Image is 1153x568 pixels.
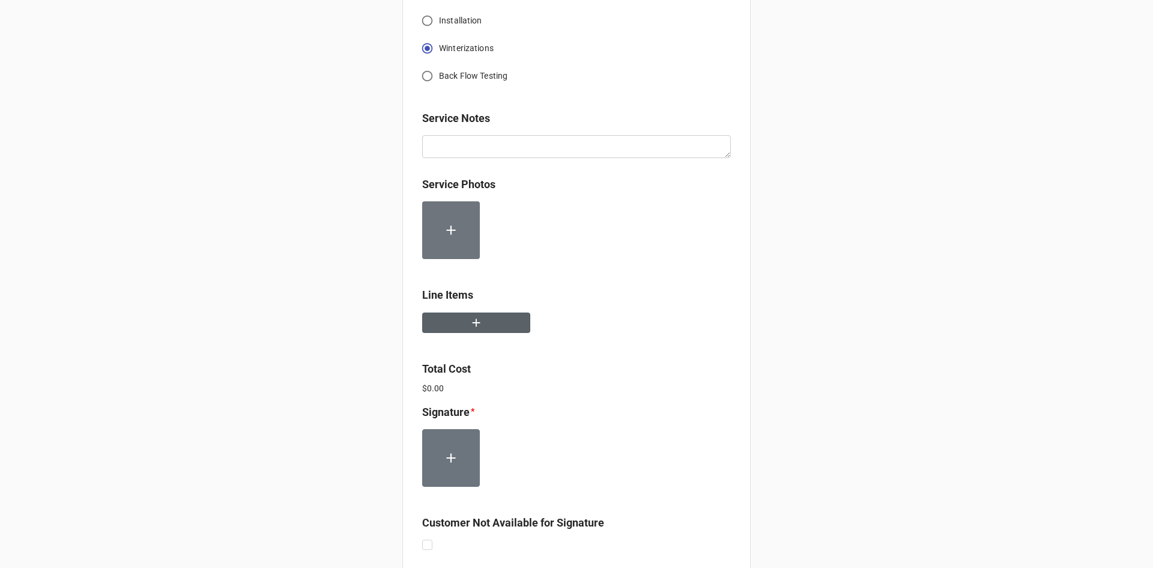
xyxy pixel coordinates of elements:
label: Signature [422,404,470,421]
p: $0.00 [422,382,731,394]
b: Total Cost [422,362,471,375]
label: Line Items [422,287,473,304]
span: Installation [439,14,482,27]
span: Winterizations [439,42,494,55]
label: Service Notes [422,110,490,127]
label: Customer Not Available for Signature [422,515,604,531]
span: Back Flow Testing [439,70,507,82]
label: Service Photos [422,176,495,193]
